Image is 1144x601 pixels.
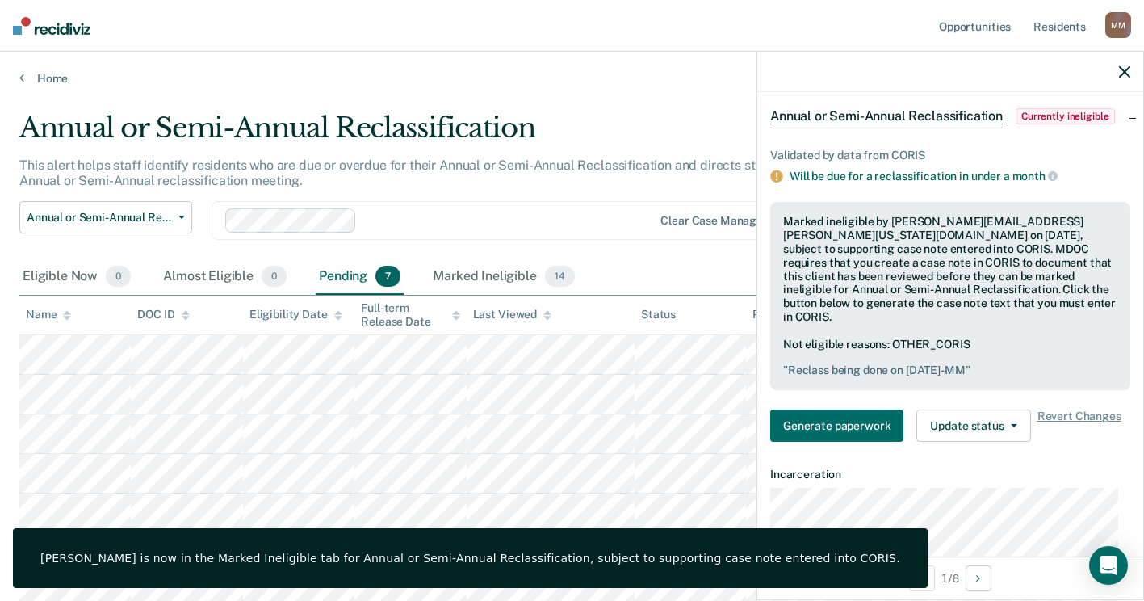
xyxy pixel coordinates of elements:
[361,301,459,329] div: Full-term Release Date
[641,308,676,322] div: Status
[249,308,342,322] div: Eligibility Date
[783,215,1117,323] div: Marked ineligible by [PERSON_NAME][EMAIL_ADDRESS][PERSON_NAME][US_STATE][DOMAIN_NAME] on [DATE], ...
[757,557,1143,599] div: 1 / 8
[770,108,1003,124] span: Annual or Semi-Annual Reclassification
[26,308,71,322] div: Name
[262,266,287,287] span: 0
[770,410,903,442] button: Generate paperwork
[19,158,861,188] p: This alert helps staff identify residents who are due or overdue for their Annual or Semi-Annual ...
[1105,12,1131,38] div: M M
[19,111,878,158] div: Annual or Semi-Annual Reclassification
[160,259,290,295] div: Almost Eligible
[790,169,1130,183] div: Will be due for a reclassification in under a month
[430,259,577,295] div: Marked Ineligible
[757,90,1143,142] div: Annual or Semi-Annual ReclassificationCurrently ineligible
[752,308,828,322] div: Pending for
[27,211,172,225] span: Annual or Semi-Annual Reclassification
[137,308,189,322] div: DOC ID
[19,259,134,295] div: Eligible Now
[473,308,551,322] div: Last Viewed
[19,71,1125,86] a: Home
[916,410,1030,442] button: Update status
[783,338,1117,378] div: Not eligible reasons: OTHER_CORIS
[1089,546,1128,585] div: Open Intercom Messenger
[770,468,1130,481] dt: Incarceration
[1016,108,1115,124] span: Currently ineligible
[316,259,404,295] div: Pending
[770,410,910,442] a: Navigate to form link
[966,565,991,591] button: Next Opportunity
[40,551,900,565] div: [PERSON_NAME] is now in the Marked Ineligible tab for Annual or Semi-Annual Reclassification, sub...
[660,214,773,228] div: Clear case managers
[770,149,1130,162] div: Validated by data from CORIS
[545,266,575,287] span: 14
[1037,410,1121,442] span: Revert Changes
[375,266,400,287] span: 7
[13,17,90,35] img: Recidiviz
[106,266,131,287] span: 0
[783,364,1117,377] pre: " Reclass being done on [DATE]-MM "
